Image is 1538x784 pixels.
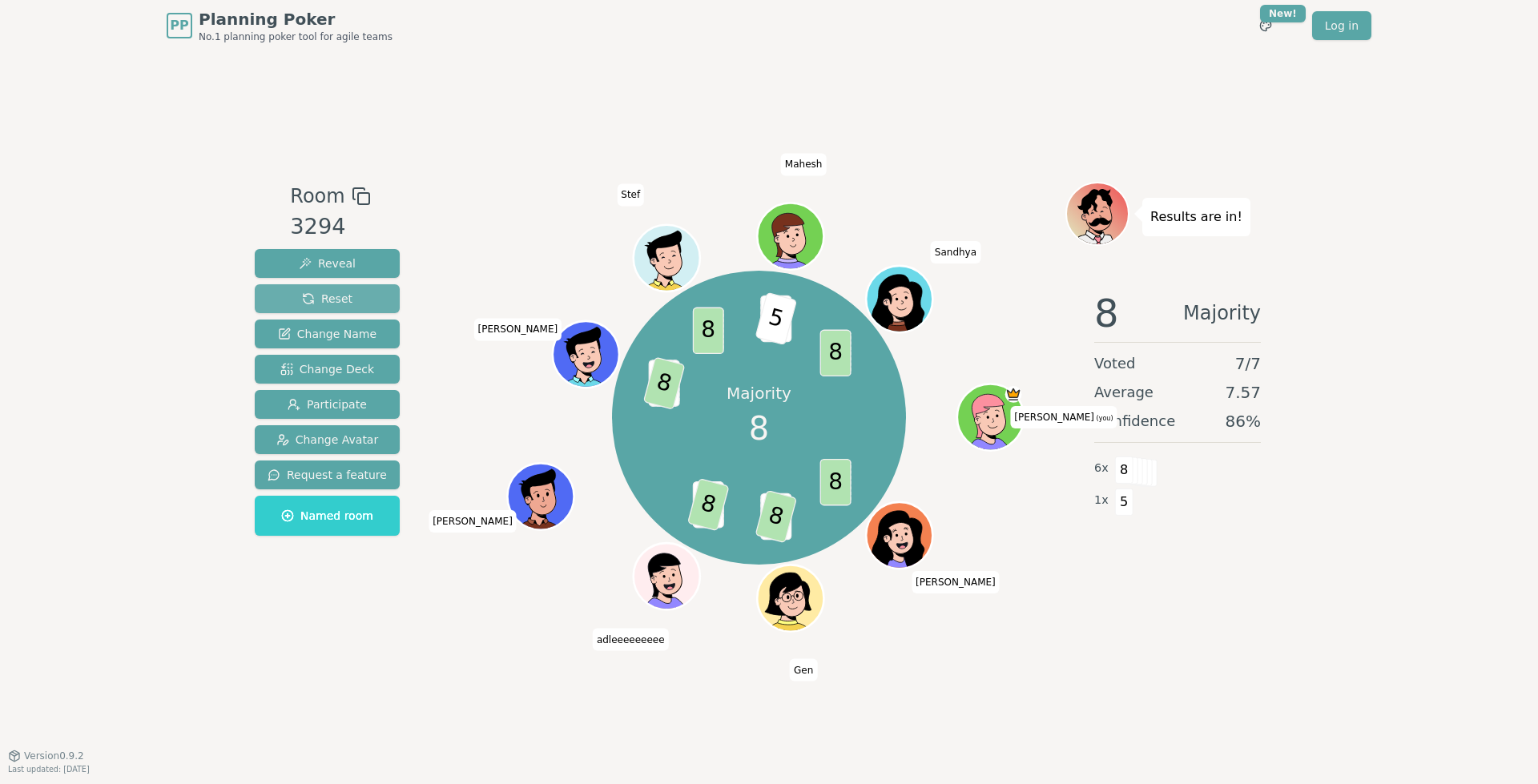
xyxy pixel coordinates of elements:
span: 86 % [1226,410,1261,432]
span: Voted [1094,352,1136,375]
button: Change Avatar [255,425,400,454]
span: 8 [820,459,852,506]
span: Majority [1183,294,1261,332]
span: Version 0.9.2 [24,750,84,762]
span: No.1 planning poker tool for agile teams [199,30,393,43]
button: Reveal [255,249,400,278]
span: Named room [281,508,373,524]
button: Reset [255,284,400,313]
button: Click to change your avatar [960,386,1022,448]
span: Click to change your name [931,241,980,263]
div: New! [1260,5,1306,22]
span: Click to change your name [1010,406,1117,428]
button: New! [1251,11,1280,40]
span: PP [170,16,188,35]
span: Change Avatar [276,432,379,448]
span: Click to change your name [474,319,562,341]
span: Participate [288,396,367,412]
span: Click to change your name [429,511,517,533]
span: Average [1094,381,1153,404]
span: Last updated: [DATE] [8,765,90,774]
span: 8 [755,490,798,544]
span: Click to change your name [912,571,1000,593]
span: 5 [1115,488,1133,516]
p: Majority [727,382,791,404]
span: 8 [693,308,724,355]
span: Request a feature [268,467,387,483]
span: 8 [1115,456,1133,484]
span: Click to change your name [593,629,669,651]
span: Room [290,182,344,211]
button: Request a feature [255,460,400,489]
span: Change Deck [280,361,374,377]
a: PPPlanning PokerNo.1 planning poker tool for agile teams [167,8,393,43]
button: Change Deck [255,355,400,384]
span: 8 [820,330,852,377]
span: Confidence [1094,410,1175,432]
span: Click to change your name [781,154,827,176]
span: Click to change your name [790,659,817,681]
button: Version0.9.2 [8,750,84,762]
button: Named room [255,496,400,536]
span: 8 [749,404,769,452]
span: Planning Poker [199,8,393,30]
span: Change Name [278,326,376,342]
div: 3294 [290,211,370,243]
span: 7 / 7 [1235,352,1261,375]
span: Reveal [299,255,356,271]
span: Reset [302,291,352,307]
span: 6 x [1094,460,1109,477]
span: 5 [755,292,798,346]
span: 8 [643,356,686,410]
span: (you) [1094,415,1113,422]
button: Participate [255,390,400,419]
button: Change Name [255,320,400,348]
span: 7.57 [1225,381,1261,404]
span: Laura is the host [1005,386,1022,403]
span: 1 x [1094,492,1109,509]
span: 8 [687,478,730,532]
span: Click to change your name [617,184,644,207]
span: 8 [1094,294,1119,332]
a: Log in [1312,11,1371,40]
p: Results are in! [1150,206,1242,228]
